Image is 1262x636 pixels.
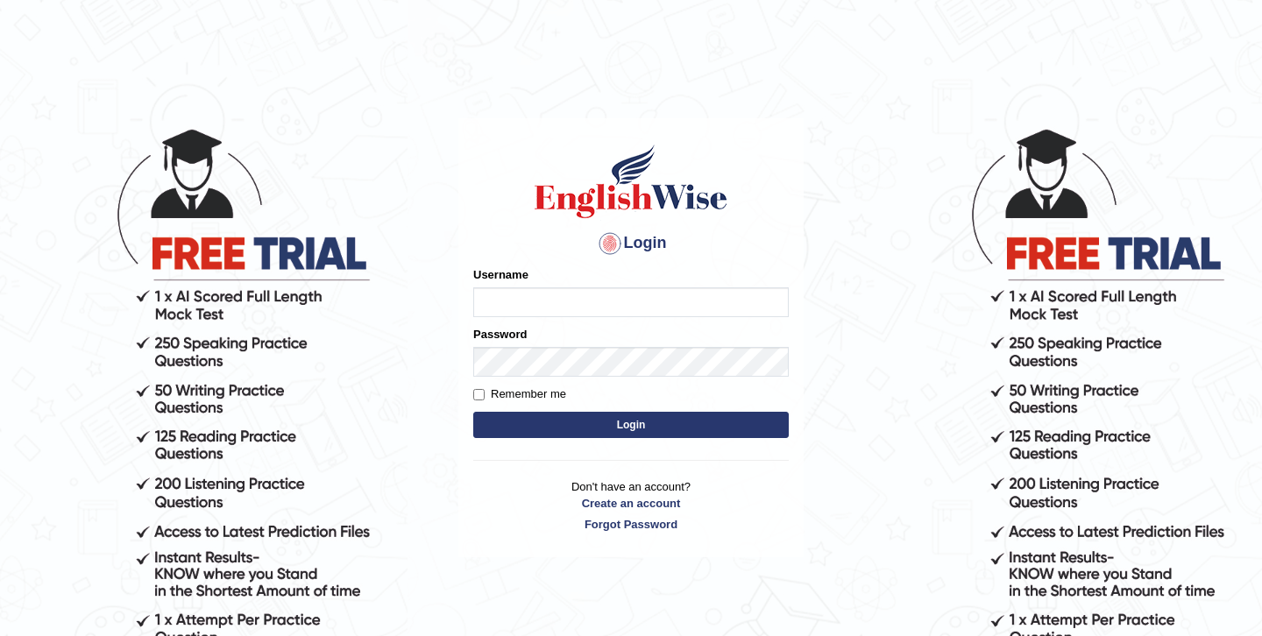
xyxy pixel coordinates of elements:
h4: Login [473,230,789,258]
a: Create an account [473,495,789,512]
img: Logo of English Wise sign in for intelligent practice with AI [531,142,731,221]
label: Remember me [473,385,566,403]
input: Remember me [473,389,485,400]
label: Password [473,326,527,343]
button: Login [473,412,789,438]
label: Username [473,266,528,283]
a: Forgot Password [473,516,789,533]
p: Don't have an account? [473,478,789,533]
